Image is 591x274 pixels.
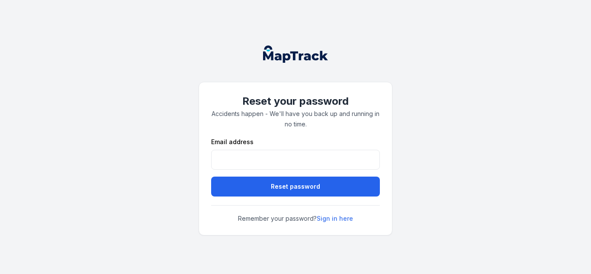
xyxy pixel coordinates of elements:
button: Reset password [211,177,380,197]
span: Remember your password? [211,214,380,223]
nav: Global [249,45,342,63]
a: Sign in here [317,214,353,223]
label: Email address [211,138,254,146]
h1: Reset your password [211,94,380,108]
span: Accidents happen - We'll have you back up and running in no time. [212,110,379,128]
